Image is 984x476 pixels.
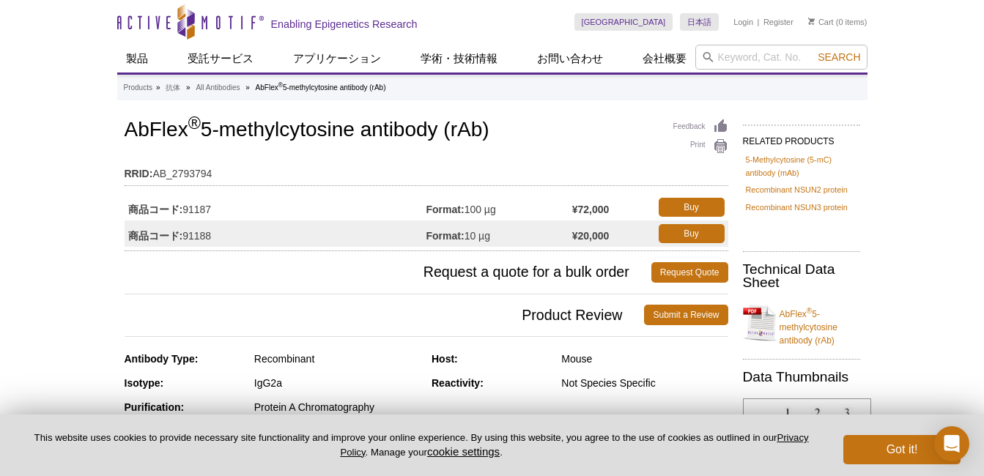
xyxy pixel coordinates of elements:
a: Recombinant NSUN2 protein [746,183,848,196]
li: (0 items) [808,13,868,31]
a: Cart [808,17,834,27]
sup: ® [188,114,201,133]
sup: ® [807,307,812,315]
a: 製品 [117,45,157,72]
strong: Host: [432,353,458,365]
a: Privacy Policy [340,432,808,457]
a: 受託サービス [179,45,262,72]
h1: AbFlex 5-methylcytosine antibody (rAb) [125,119,728,144]
a: AbFlex®5-methylcytosine antibody (rAb) [743,299,860,347]
strong: Antibody Type: [125,353,199,365]
div: Protein A Chromatography [254,401,421,414]
h2: Data Thumbnails [743,371,860,384]
strong: Purification: [125,401,185,413]
strong: 商品コード: [128,203,183,216]
h2: Enabling Epigenetics Research [271,18,418,31]
a: Buy [659,224,725,243]
li: » [245,83,250,92]
a: [GEOGRAPHIC_DATA] [574,13,673,31]
a: Register [763,17,794,27]
h2: Technical Data Sheet [743,263,860,289]
div: Mouse [561,352,728,365]
li: » [156,83,160,92]
strong: Reactivity: [432,377,484,389]
strong: ¥72,000 [572,203,610,216]
span: Search [818,51,860,63]
button: Got it! [843,435,961,464]
td: 91187 [125,194,426,220]
span: Product Review [125,305,645,325]
a: Submit a Review [644,305,728,325]
td: 100 µg [426,194,572,220]
strong: ¥20,000 [572,229,610,242]
a: Request Quote [651,262,728,283]
a: All Antibodies [196,81,240,94]
a: Products [124,81,152,94]
a: 会社概要 [634,45,695,72]
strong: Format: [426,203,465,216]
div: Not Species Specific [561,376,728,390]
strong: 商品コード: [128,229,183,242]
li: » [186,83,190,92]
div: IgG2a [254,376,421,390]
span: Request a quote for a bulk order [125,262,651,283]
li: AbFlex 5-methylcytosine antibody (rAb) [256,83,386,92]
button: Search [813,51,865,64]
strong: Isotype: [125,377,164,389]
input: Keyword, Cat. No. [695,45,868,70]
sup: ® [278,81,283,89]
a: Print [673,138,728,155]
li: | [758,13,760,31]
div: Recombinant [254,352,421,365]
a: 抗体 [166,81,180,94]
a: アプリケーション [284,45,390,72]
div: Open Intercom Messenger [934,426,969,461]
td: 91188 [125,220,426,247]
a: 5-Methylcytosine (5-mC) antibody (mAb) [746,153,857,179]
a: 日本語 [680,13,719,31]
td: 10 µg [426,220,572,247]
a: Recombinant NSUN3 protein [746,201,848,214]
strong: RRID: [125,167,153,180]
a: お問い合わせ [528,45,612,72]
p: This website uses cookies to provide necessary site functionality and improve your online experie... [23,431,819,459]
a: Buy [659,198,725,217]
a: Login [733,17,753,27]
td: AB_2793794 [125,158,728,182]
strong: Format: [426,229,465,242]
button: cookie settings [427,445,500,458]
a: Feedback [673,119,728,135]
img: Your Cart [808,18,815,25]
h2: RELATED PRODUCTS [743,124,860,151]
a: 学術・技術情報 [412,45,506,72]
